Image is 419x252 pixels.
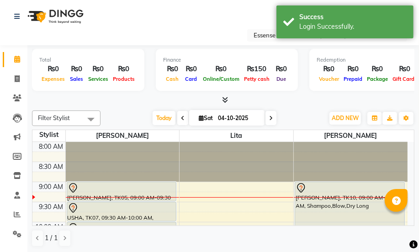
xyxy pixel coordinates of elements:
div: ₨0 [272,64,291,74]
span: Products [111,76,137,82]
div: Success [299,12,407,22]
div: ₨0 [317,64,341,74]
button: ADD NEW [329,112,361,125]
span: Package [365,76,390,82]
span: Filter Stylist [38,114,70,121]
img: logo [23,4,86,29]
div: Total [39,56,137,64]
div: 9:30 AM [37,202,65,212]
div: ₨0 [182,64,201,74]
div: 8:30 AM [37,162,65,172]
div: ₨0 [111,64,137,74]
span: Online/Custom [201,76,242,82]
span: [PERSON_NAME] [66,130,180,142]
span: Expenses [39,76,67,82]
div: Login Successfully. [299,22,407,31]
span: [PERSON_NAME] [294,130,408,142]
div: ₨0 [86,64,111,74]
div: 10:00 AM [34,222,65,232]
span: Today [153,111,175,125]
span: Petty cash [242,76,272,82]
div: ₨0 [67,64,86,74]
div: Finance [163,56,291,64]
span: Sales [68,76,85,82]
span: ADD NEW [332,115,359,121]
div: Stylist [32,130,65,140]
div: 8:00 AM [37,142,65,152]
div: [PERSON_NAME], TK05, 09:00 AM-09:30 AM, Men & Kid Cut [67,182,176,201]
div: 9:00 AM [37,182,65,192]
span: 1 / 1 [45,233,58,243]
div: [PERSON_NAME], TK04, 10:00 AM-10:20 AM, Eyebrows [67,222,176,234]
input: 2025-10-04 [215,111,261,125]
span: Due [274,76,288,82]
div: ₨0 [341,64,365,74]
span: Prepaid [341,76,365,82]
span: Lita [180,130,293,142]
div: [PERSON_NAME], TK10, 09:00 AM-10:30 AM, Shampoo,Blow,Dry Long [295,182,404,241]
div: ₨0 [163,64,182,74]
span: Voucher [317,76,341,82]
div: ₨150 [242,64,272,74]
span: Cash [164,76,181,82]
div: ₨0 [201,64,242,74]
span: Card [183,76,200,82]
div: ₨0 [365,64,390,74]
div: ₨0 [39,64,67,74]
span: Sat [196,115,215,121]
div: USHA, TK07, 09:30 AM-10:00 AM, Cut/Dry/Short [67,202,176,221]
span: Services [86,76,111,82]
